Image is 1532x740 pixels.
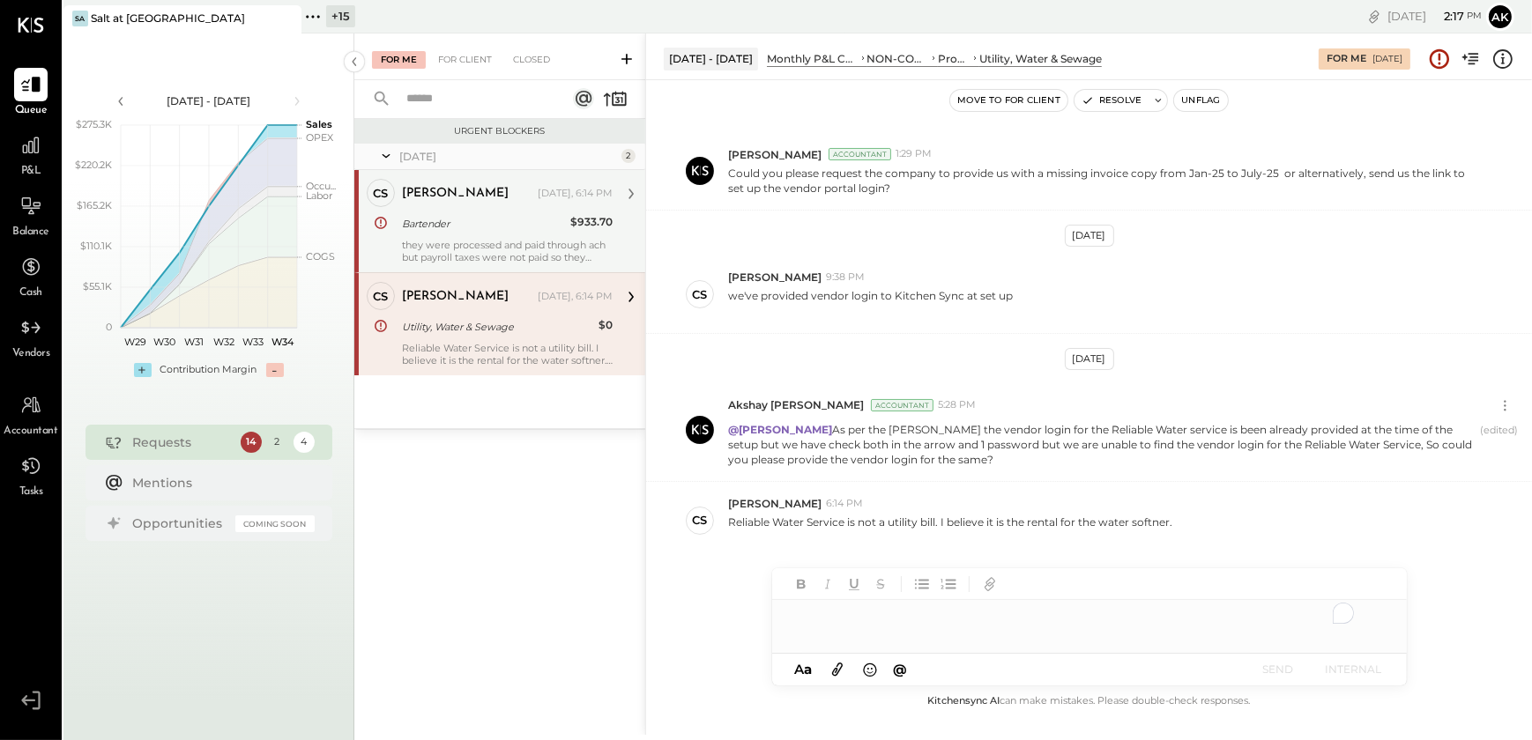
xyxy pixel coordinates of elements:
div: Coming Soon [235,515,315,532]
div: Closed [504,51,559,69]
span: Akshay [PERSON_NAME] [728,397,864,412]
span: Cash [19,285,42,301]
button: Bold [790,573,813,596]
div: For Me [372,51,426,69]
a: P&L [1,129,61,180]
a: Queue [1,68,61,119]
button: Add URL [978,573,1001,596]
text: $220.2K [75,159,112,171]
button: Resolve [1075,90,1149,111]
div: Accountant [871,399,933,411]
button: Italic [816,573,839,596]
span: 1:29 PM [896,147,932,161]
text: W34 [271,336,294,348]
div: + [134,363,152,377]
div: copy link [1365,7,1383,26]
button: Ordered List [937,573,960,596]
div: Salt at [GEOGRAPHIC_DATA] [91,11,245,26]
button: Strikethrough [869,573,892,596]
div: 14 [241,432,262,453]
a: Vendors [1,311,61,362]
span: 6:14 PM [826,497,863,511]
div: Opportunities [133,514,227,532]
text: $55.1K [83,280,112,292]
div: Urgent Blockers [363,125,636,137]
span: 9:38 PM [826,270,865,285]
text: 0 [106,321,112,333]
p: Reliable Water Service is not a utility bill. I believe it is the rental for the water softner. [728,514,1172,544]
span: [PERSON_NAME] [728,147,822,162]
div: Reliable Water Service is not a utility bill. I believe it is the rental for the water softner. [402,342,613,366]
text: COGS [306,250,335,263]
div: Sa [72,11,88,26]
div: + 15 [326,5,355,27]
div: they were processed and paid through ach but payroll taxes were not paid so they show as not proc... [402,239,613,263]
div: $0 [599,316,613,334]
text: W31 [184,336,204,348]
text: $165.2K [77,199,112,211]
text: W33 [242,336,264,348]
button: Ak [1486,3,1514,31]
div: Mentions [133,474,306,492]
p: As per the [PERSON_NAME] the vendor login for the Reliable Water service is been already provided... [728,422,1473,467]
div: CS [693,512,708,529]
span: @ [893,661,907,677]
div: 4 [294,432,315,453]
div: [DATE] [1387,8,1482,25]
span: P&L [21,164,41,180]
div: 2 [621,149,636,163]
a: Accountant [1,388,61,440]
button: Move to for client [950,90,1067,111]
span: [PERSON_NAME] [728,496,822,511]
button: Unordered List [911,573,933,596]
span: 5:28 PM [938,398,976,412]
text: $275.3K [76,118,112,130]
div: Requests [133,433,232,451]
div: CS [693,286,708,303]
div: For Me [1327,52,1366,66]
span: (edited) [1480,424,1518,467]
span: Vendors [12,346,50,362]
div: [PERSON_NAME] [402,185,509,203]
div: Accountant [829,148,891,160]
p: we've provided vendor login to Kitchen Sync at set up [728,288,1013,318]
div: CS [374,185,389,202]
span: Tasks [19,485,43,500]
div: CS [374,288,389,305]
span: [PERSON_NAME] [728,270,822,285]
text: Sales [306,118,332,130]
div: NON-CONTROLLABLE EXPENSES [867,51,930,66]
div: Bartender [402,215,565,233]
div: [DATE] [1065,348,1114,370]
div: For Client [429,51,501,69]
div: [DATE] [1372,53,1402,65]
p: Could you please request the company to provide us with a missing invoice copy from Jan-25 to Jul... [728,166,1478,196]
div: Monthly P&L Comparison [767,51,859,66]
text: W32 [212,336,234,348]
div: [DATE] [399,149,617,164]
text: Occu... [306,180,336,192]
div: [DATE] [1065,225,1114,247]
strong: @[PERSON_NAME] [728,423,832,436]
div: [DATE] - [DATE] [664,48,758,70]
div: [PERSON_NAME] [402,288,509,306]
div: Utility, Water & Sewage [979,51,1102,66]
div: [DATE] - [DATE] [134,93,284,108]
text: W29 [124,336,146,348]
div: - [266,363,284,377]
text: $110.1K [80,240,112,252]
div: Property Expenses [938,51,971,66]
span: Balance [12,225,49,240]
button: INTERNAL [1319,657,1389,681]
button: Underline [843,573,866,596]
button: Unflag [1174,90,1227,111]
span: a [804,661,812,677]
a: Balance [1,189,61,240]
div: [DATE], 6:14 PM [538,187,613,201]
button: @ [888,658,912,680]
span: Accountant [4,424,58,440]
div: Contribution Margin [160,363,257,377]
div: $933.70 [570,213,613,231]
text: Labor [306,189,332,202]
a: Cash [1,250,61,301]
